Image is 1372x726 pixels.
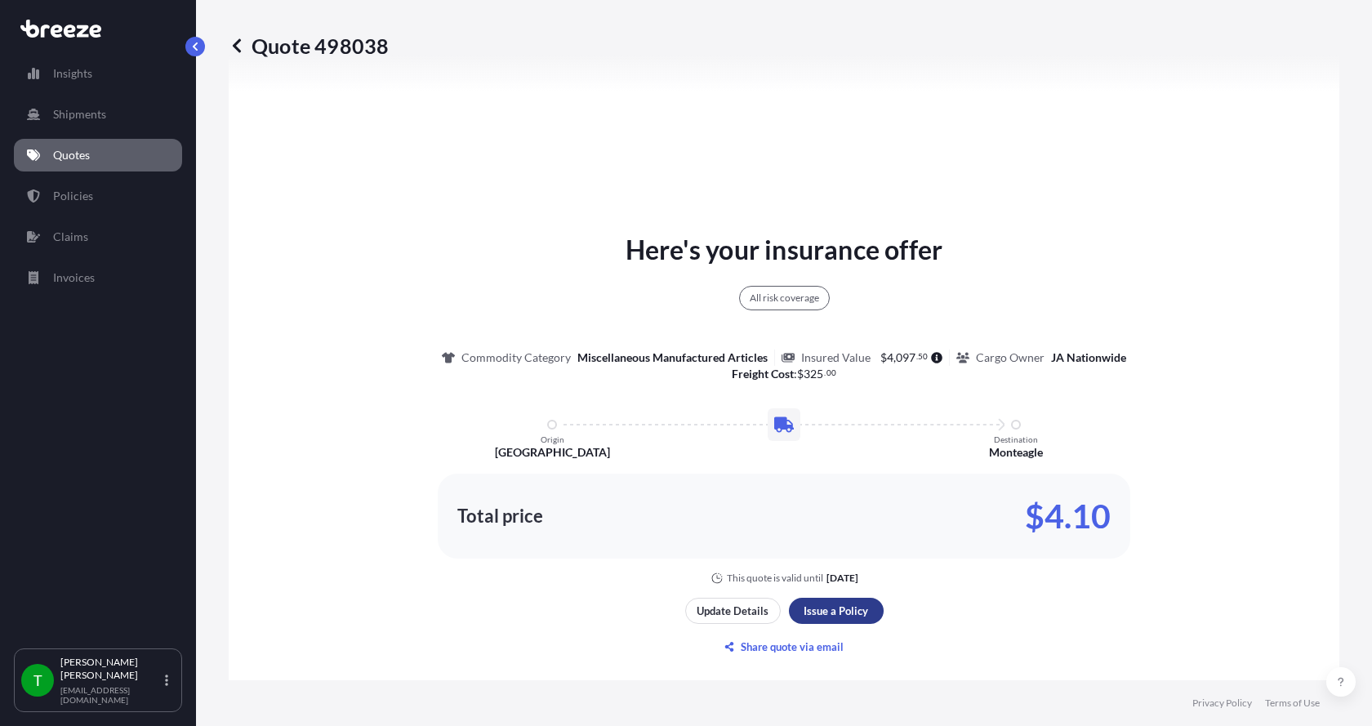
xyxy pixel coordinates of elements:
p: Origin [541,434,564,444]
span: . [824,370,826,376]
button: Share quote via email [685,634,884,660]
p: Total price [457,508,543,524]
p: [DATE] [826,572,858,585]
p: Invoices [53,269,95,286]
p: Commodity Category [461,350,571,366]
a: Terms of Use [1265,697,1320,710]
span: 097 [896,352,915,363]
span: $ [880,352,887,363]
p: $4.10 [1025,503,1111,529]
div: All risk coverage [739,286,830,310]
span: T [33,672,42,688]
a: Privacy Policy [1192,697,1252,710]
p: Quote 498038 [229,33,389,59]
b: Freight Cost [732,367,794,381]
a: Invoices [14,261,182,294]
a: Claims [14,220,182,253]
p: JA Nationwide [1051,350,1126,366]
p: Update Details [697,603,768,619]
p: Issue a Policy [804,603,868,619]
p: Share quote via email [741,639,844,655]
p: Insights [53,65,92,82]
p: This quote is valid until [727,572,823,585]
button: Issue a Policy [789,598,884,624]
a: Insights [14,57,182,90]
p: Policies [53,188,93,204]
span: 50 [918,354,928,359]
p: Claims [53,229,88,245]
span: 4 [887,352,893,363]
p: Quotes [53,147,90,163]
p: [EMAIL_ADDRESS][DOMAIN_NAME] [60,685,162,705]
p: Cargo Owner [976,350,1045,366]
p: Here's your insurance offer [626,230,942,269]
p: Insured Value [801,350,871,366]
p: Shipments [53,106,106,122]
p: [PERSON_NAME] [PERSON_NAME] [60,656,162,682]
span: $ [797,368,804,380]
a: Policies [14,180,182,212]
a: Shipments [14,98,182,131]
span: . [916,354,918,359]
button: Update Details [685,598,781,624]
p: Miscellaneous Manufactured Articles [577,350,768,366]
a: Quotes [14,139,182,171]
p: Monteagle [989,444,1043,461]
span: 325 [804,368,823,380]
span: , [893,352,896,363]
span: 00 [826,370,836,376]
p: [GEOGRAPHIC_DATA] [495,444,610,461]
p: : [732,366,836,382]
p: Destination [994,434,1038,444]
